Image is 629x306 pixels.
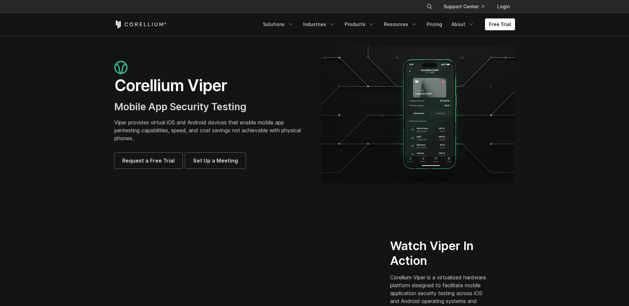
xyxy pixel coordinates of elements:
[485,18,515,30] a: Free Trial
[492,1,515,13] a: Login
[193,157,238,165] span: Set Up a Meeting
[418,1,515,13] div: Navigation Menu
[122,157,175,165] span: Request a Free Trial
[390,239,490,268] h2: Watch Viper In Action
[424,1,436,13] button: Search
[114,76,308,95] h1: Corellium Viper
[114,153,183,168] a: Request a Free Trial
[114,61,128,74] img: viper_icon_large
[438,1,489,13] a: Support Center
[341,18,379,30] a: Products
[114,20,167,28] a: Corellium Home
[299,18,339,30] a: Industries
[259,18,515,30] div: Navigation Menu
[423,18,446,30] a: Pricing
[114,101,246,113] span: Mobile App Security Testing
[380,18,421,30] a: Resources
[114,118,308,142] p: Viper provides virtual iOS and Android devices that enable mobile app pentesting capabilities, sp...
[185,153,246,168] a: Set Up a Meeting
[447,18,478,30] a: About
[321,46,515,183] img: viper_hero
[259,18,298,30] a: Solutions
